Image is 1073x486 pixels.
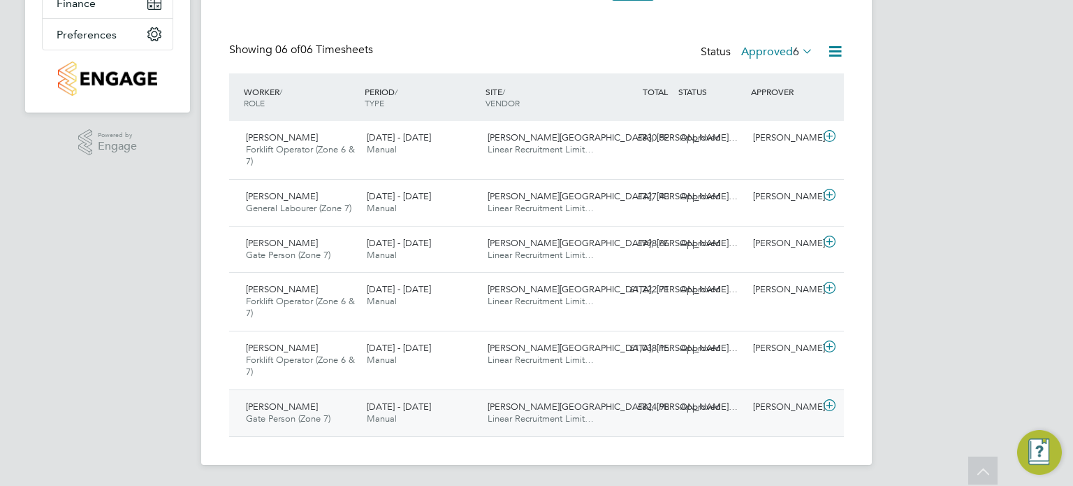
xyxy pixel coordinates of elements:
[488,202,594,214] span: Linear Recruitment Limit…
[747,79,820,104] div: APPROVER
[246,143,355,167] span: Forklift Operator (Zone 6 & 7)
[246,413,330,424] span: Gate Person (Zone 7)
[747,278,820,301] div: [PERSON_NAME]
[488,342,738,354] span: [PERSON_NAME][GEOGRAPHIC_DATA], [PERSON_NAME]…
[58,62,156,96] img: countryside-properties-logo-retina.png
[365,97,384,108] span: TYPE
[675,396,747,419] div: Approved
[367,143,397,155] span: Manual
[229,43,376,57] div: Showing
[602,278,675,301] div: £1,222.71
[275,43,300,57] span: 06 of
[488,295,594,307] span: Linear Recruitment Limit…
[246,342,318,354] span: [PERSON_NAME]
[246,237,318,249] span: [PERSON_NAME]
[57,28,117,41] span: Preferences
[488,249,594,261] span: Linear Recruitment Limit…
[367,401,431,413] span: [DATE] - [DATE]
[244,97,265,108] span: ROLE
[482,79,603,115] div: SITE
[367,190,431,202] span: [DATE] - [DATE]
[246,354,355,378] span: Forklift Operator (Zone 6 & 7)
[367,354,397,366] span: Manual
[747,232,820,255] div: [PERSON_NAME]
[488,143,594,155] span: Linear Recruitment Limit…
[1017,430,1062,475] button: Engage Resource Center
[488,190,738,202] span: [PERSON_NAME][GEOGRAPHIC_DATA], [PERSON_NAME]…
[367,202,397,214] span: Manual
[675,232,747,255] div: Approved
[602,337,675,360] div: £1,038.15
[275,43,373,57] span: 06 Timesheets
[488,131,738,143] span: [PERSON_NAME][GEOGRAPHIC_DATA], [PERSON_NAME]…
[747,396,820,419] div: [PERSON_NAME]
[701,43,816,62] div: Status
[361,79,482,115] div: PERIOD
[643,86,668,97] span: TOTAL
[43,19,173,50] button: Preferences
[747,127,820,150] div: [PERSON_NAME]
[602,396,675,419] div: £824.98
[488,354,594,366] span: Linear Recruitment Limit…
[367,249,397,261] span: Manual
[675,278,747,301] div: Approved
[78,129,138,156] a: Powered byEngage
[602,127,675,150] div: £830.52
[741,45,813,59] label: Approved
[246,401,318,413] span: [PERSON_NAME]
[602,185,675,208] div: £327.43
[246,202,351,214] span: General Labourer (Zone 7)
[502,86,505,97] span: /
[246,283,318,295] span: [PERSON_NAME]
[367,295,397,307] span: Manual
[367,283,431,295] span: [DATE] - [DATE]
[279,86,282,97] span: /
[42,62,173,96] a: Go to home page
[488,283,738,295] span: [PERSON_NAME][GEOGRAPHIC_DATA], [PERSON_NAME]…
[246,249,330,261] span: Gate Person (Zone 7)
[488,413,594,424] span: Linear Recruitment Limit…
[675,79,747,104] div: STATUS
[246,190,318,202] span: [PERSON_NAME]
[395,86,397,97] span: /
[246,131,318,143] span: [PERSON_NAME]
[675,185,747,208] div: Approved
[602,232,675,255] div: £998.66
[675,337,747,360] div: Approved
[367,131,431,143] span: [DATE] - [DATE]
[98,129,137,141] span: Powered by
[747,185,820,208] div: [PERSON_NAME]
[240,79,361,115] div: WORKER
[675,127,747,150] div: Approved
[246,295,355,319] span: Forklift Operator (Zone 6 & 7)
[367,237,431,249] span: [DATE] - [DATE]
[367,342,431,354] span: [DATE] - [DATE]
[367,413,397,424] span: Manual
[488,401,738,413] span: [PERSON_NAME][GEOGRAPHIC_DATA], [PERSON_NAME]…
[747,337,820,360] div: [PERSON_NAME]
[793,45,799,59] span: 6
[486,97,520,108] span: VENDOR
[98,141,137,152] span: Engage
[488,237,738,249] span: [PERSON_NAME][GEOGRAPHIC_DATA], [PERSON_NAME]…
